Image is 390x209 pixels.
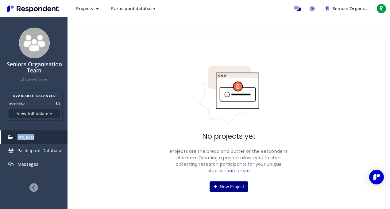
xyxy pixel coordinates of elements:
h4: Seniors Organisation Team [4,61,64,74]
span: Participant database [111,6,155,11]
span: Projects [17,134,35,140]
span: Messages [17,161,39,167]
a: Participant database [106,3,160,14]
button: Seniors Organisation Team [321,3,373,14]
span: R [376,4,386,14]
section: Balance summary [6,91,63,121]
a: Switch Team [21,77,47,83]
img: No projects indicator [198,65,260,125]
a: Help and support [306,2,318,15]
span: Participant Database [17,148,63,153]
h2: AVAILABLE BALANCES [9,93,60,98]
a: Message participants [291,2,303,15]
button: R [375,3,388,14]
h2: No projects yet [202,132,256,141]
button: View full balance [9,109,60,118]
dd: $0 [56,101,60,107]
button: Projects [71,3,104,14]
a: Learn more [225,168,250,174]
p: Projects are the bread and butter of the Respondent platform. Creating a project allows you to st... [168,148,290,174]
dt: Incentive [9,101,25,107]
span: Seniors Organisation Team [333,6,390,11]
img: team_avatar_256.png [19,28,50,58]
span: Projects [76,6,93,11]
div: Open Intercom Messenger [369,170,384,184]
button: New Project [210,181,248,192]
img: Respondent [5,4,61,14]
